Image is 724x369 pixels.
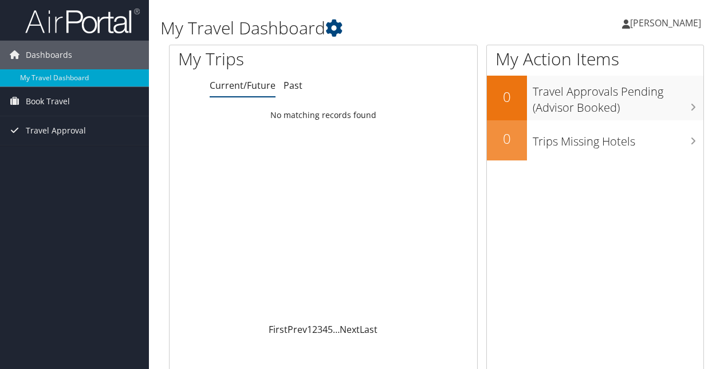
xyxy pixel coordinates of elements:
[487,47,703,71] h1: My Action Items
[533,128,703,150] h3: Trips Missing Hotels
[487,129,527,148] h2: 0
[307,323,312,336] a: 1
[622,6,713,40] a: [PERSON_NAME]
[322,323,328,336] a: 4
[630,17,701,29] span: [PERSON_NAME]
[26,87,70,116] span: Book Travel
[178,47,340,71] h1: My Trips
[487,120,703,160] a: 0Trips Missing Hotels
[360,323,377,336] a: Last
[533,78,703,116] h3: Travel Approvals Pending (Advisor Booked)
[487,76,703,120] a: 0Travel Approvals Pending (Advisor Booked)
[26,41,72,69] span: Dashboards
[333,323,340,336] span: …
[26,116,86,145] span: Travel Approval
[317,323,322,336] a: 3
[288,323,307,336] a: Prev
[210,79,276,92] a: Current/Future
[487,87,527,107] h2: 0
[25,7,140,34] img: airportal-logo.png
[170,105,477,125] td: No matching records found
[269,323,288,336] a: First
[284,79,302,92] a: Past
[160,16,529,40] h1: My Travel Dashboard
[312,323,317,336] a: 2
[328,323,333,336] a: 5
[340,323,360,336] a: Next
